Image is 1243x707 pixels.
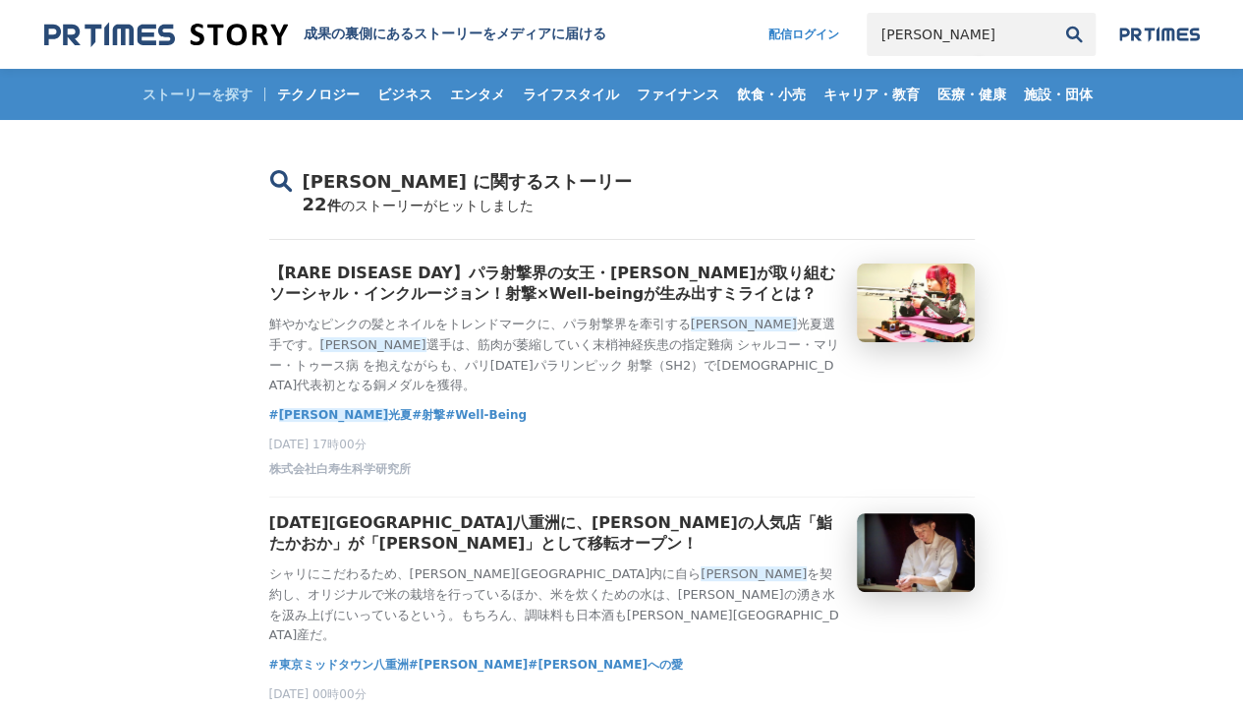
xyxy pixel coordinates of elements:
a: テクノロジー [269,69,367,120]
span: [PERSON_NAME] に関するストーリー [303,171,633,192]
a: エンタメ [442,69,513,120]
em: [PERSON_NAME] [279,408,389,422]
a: 【RARE DISEASE DAY】パラ射撃界の女王・[PERSON_NAME]が取り組むソーシャル・インクルージョン！射撃×Well-beingが生み出すミライとは？鮮やかなピンクの髪とネイル... [269,264,975,396]
a: 配信ログイン [749,13,859,56]
p: 鮮やかなピンクの髪とネイルをトレンドマークに、パラ射撃界を牽引する 光夏選手です。 選手は、筋肉が萎縮していく末梢神経疾患の指定難病 シャルコー・マリー・トゥース病 を抱えながらも、パリ[DAT... [269,315,841,396]
a: #Well-Being [445,405,527,425]
span: ファイナンス [629,86,727,103]
p: シャリにこだわるため、[PERSON_NAME][GEOGRAPHIC_DATA]内に自ら を契約し、オリジナルで米の栽培を行っているほか、米を炊くための水は、[PERSON_NAME]の湧き水... [269,564,841,646]
span: キャリア・教育 [816,86,928,103]
h3: 【RARE DISEASE DAY】パラ射撃界の女王・[PERSON_NAME]が取り組むソーシャル・インクルージョン！射撃×Well-beingが生み出すミライとは？ [269,264,841,305]
img: 成果の裏側にあるストーリーをメディアに届ける [44,22,288,48]
span: ビジネス [369,86,440,103]
a: ライフスタイル [515,69,627,120]
a: キャリア・教育 [816,69,928,120]
span: 医療・健康 [930,86,1014,103]
em: [PERSON_NAME] [320,337,426,352]
span: テクノロジー [269,86,367,103]
span: のストーリーがヒットしました [341,198,534,213]
span: 件 [327,198,341,213]
a: [DATE][GEOGRAPHIC_DATA]八重洲に、[PERSON_NAME]の人気店「鮨たかおか」が「[PERSON_NAME]」として移転オープン！シャリにこだわるため、[PERSON_... [269,513,975,646]
span: 飲食・小売 [729,86,814,103]
em: [PERSON_NAME] [691,317,797,331]
span: 株式会社白寿生科学研究所 [269,461,411,478]
a: ビジネス [369,69,440,120]
a: 成果の裏側にあるストーリーをメディアに届ける 成果の裏側にあるストーリーをメディアに届ける [44,22,606,48]
p: [DATE] 00時00分 [269,686,975,703]
a: #[PERSON_NAME]への愛 [528,655,683,675]
button: 検索 [1052,13,1096,56]
em: [PERSON_NAME] [701,566,807,581]
a: #[PERSON_NAME] [409,655,529,675]
a: #東京ミッドタウン八重洲 [269,655,409,675]
a: 飲食・小売 [729,69,814,120]
a: #[PERSON_NAME]光夏 [269,405,413,425]
p: [DATE] 17時00分 [269,437,975,453]
span: エンタメ [442,86,513,103]
span: 施設・団体 [1016,86,1101,103]
a: 医療・健康 [930,69,1014,120]
span: ライフスタイル [515,86,627,103]
h1: 成果の裏側にあるストーリーをメディアに届ける [304,26,606,43]
a: #射撃 [412,405,445,425]
a: 施設・団体 [1016,69,1101,120]
span: # 光夏 [269,405,413,425]
a: 株式会社白寿生科学研究所 [269,467,411,481]
img: prtimes [1119,27,1200,42]
a: ファイナンス [629,69,727,120]
div: 22 [269,194,975,240]
input: キーワードで検索 [867,13,1052,56]
h3: [DATE][GEOGRAPHIC_DATA]八重洲に、[PERSON_NAME]の人気店「鮨たかおか」が「[PERSON_NAME]」として移転オープン！ [269,513,841,555]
